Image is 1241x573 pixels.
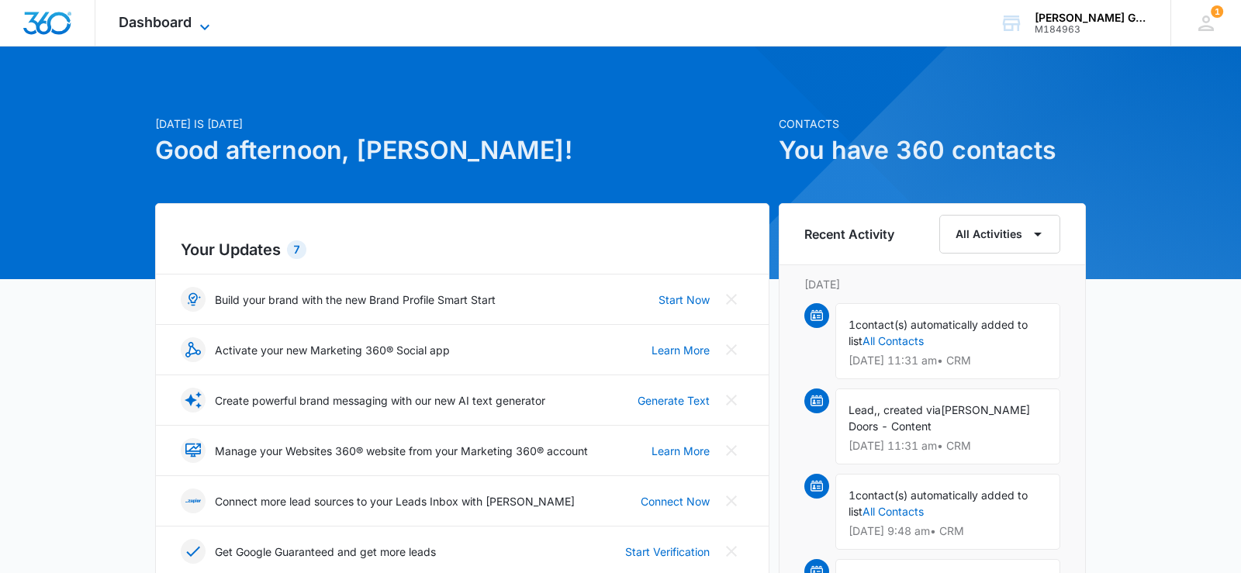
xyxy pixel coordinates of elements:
[849,488,1028,518] span: contact(s) automatically added to list
[719,287,744,312] button: Close
[877,403,941,416] span: , created via
[804,276,1060,292] p: [DATE]
[1211,5,1223,18] div: notifications count
[641,493,710,509] a: Connect Now
[625,544,710,560] a: Start Verification
[804,225,894,243] h6: Recent Activity
[862,505,924,518] a: All Contacts
[215,342,450,358] p: Activate your new Marketing 360® Social app
[215,493,575,509] p: Connect more lead sources to your Leads Inbox with [PERSON_NAME]
[215,392,545,409] p: Create powerful brand messaging with our new AI text generator
[849,488,856,502] span: 1
[849,355,1047,366] p: [DATE] 11:31 am • CRM
[939,215,1060,254] button: All Activities
[779,132,1086,169] h1: You have 360 contacts
[719,438,744,463] button: Close
[215,443,588,459] p: Manage your Websites 360® website from your Marketing 360® account
[1035,24,1148,35] div: account id
[849,318,856,331] span: 1
[849,440,1047,451] p: [DATE] 11:31 am • CRM
[849,318,1028,347] span: contact(s) automatically added to list
[719,539,744,564] button: Close
[215,292,496,308] p: Build your brand with the new Brand Profile Smart Start
[638,392,710,409] a: Generate Text
[652,342,710,358] a: Learn More
[119,14,192,30] span: Dashboard
[1035,12,1148,24] div: account name
[862,334,924,347] a: All Contacts
[659,292,710,308] a: Start Now
[849,403,877,416] span: Lead,
[215,544,436,560] p: Get Google Guaranteed and get more leads
[719,388,744,412] button: Close
[155,116,769,132] p: [DATE] is [DATE]
[1211,5,1223,18] span: 1
[719,488,744,513] button: Close
[652,443,710,459] a: Learn More
[155,132,769,169] h1: Good afternoon, [PERSON_NAME]!
[181,238,744,261] h2: Your Updates
[719,337,744,362] button: Close
[779,116,1086,132] p: Contacts
[287,240,306,259] div: 7
[849,526,1047,537] p: [DATE] 9:48 am • CRM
